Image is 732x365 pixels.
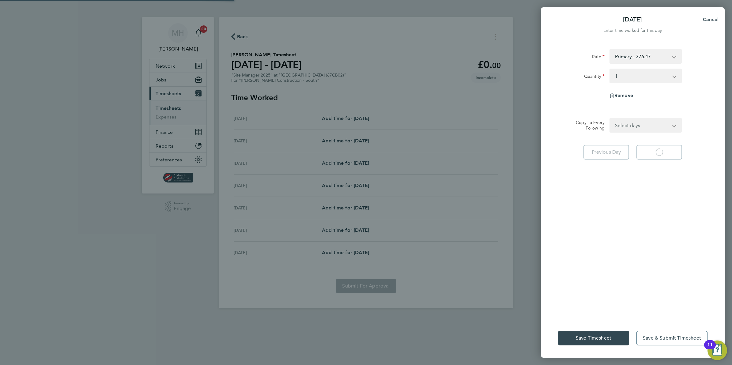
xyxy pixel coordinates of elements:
button: Cancel [693,13,725,26]
div: 11 [707,345,713,353]
label: Rate [592,54,605,61]
button: Open Resource Center, 11 new notifications [707,341,727,360]
div: Enter time worked for this day. [541,27,725,34]
span: Save Timesheet [576,335,611,341]
label: Quantity [584,73,605,81]
p: [DATE] [623,15,642,24]
button: Save Timesheet [558,331,629,345]
span: Remove [614,92,633,98]
label: Copy To Every Following [571,120,605,131]
span: Save & Submit Timesheet [643,335,701,341]
span: Cancel [701,17,719,22]
button: Save & Submit Timesheet [636,331,707,345]
button: Remove [609,93,633,98]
